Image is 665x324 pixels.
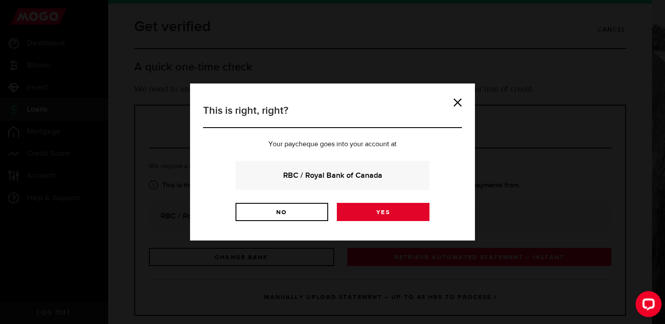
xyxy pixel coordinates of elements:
[203,103,462,128] h3: This is right, right?
[629,288,665,324] iframe: LiveChat chat widget
[203,141,462,148] p: Your paycheque goes into your account at
[337,203,429,221] a: Yes
[236,203,328,221] a: No
[247,170,418,181] strong: RBC / Royal Bank of Canada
